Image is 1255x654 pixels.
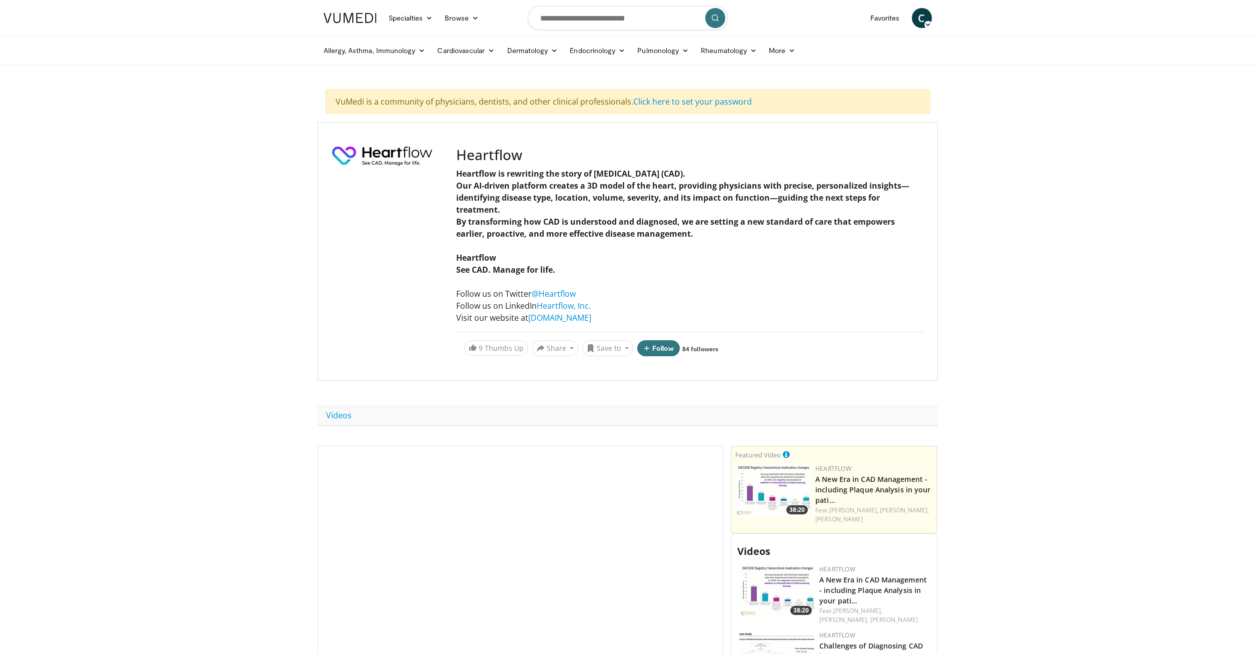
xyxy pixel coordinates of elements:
a: C [912,8,932,28]
span: 9 [479,343,483,353]
p: Follow us on Twitter Follow us on LinkedIn Visit our website at [456,288,923,324]
a: Click here to set your password [633,96,752,107]
a: [PERSON_NAME], [829,506,878,514]
a: 38:20 [739,565,814,617]
a: Dermatology [501,41,564,61]
a: Heartflow [819,631,855,639]
span: 38:20 [786,505,808,514]
a: 9 Thumbs Up [464,340,528,356]
a: Endocrinology [564,41,631,61]
strong: Our AI-driven platform creates a 3D model of the heart, providing physicians with precise, person... [456,180,909,215]
a: 38:20 [735,464,810,517]
a: [PERSON_NAME], [880,506,929,514]
input: Search topics, interventions [528,6,728,30]
strong: By transforming how CAD is understood and diagnosed, we are setting a new standard of care that e... [456,216,895,239]
button: Save to [582,340,633,356]
small: Featured Video [735,450,781,459]
img: 738d0e2d-290f-4d89-8861-908fb8b721dc.150x105_q85_crop-smart_upscale.jpg [735,464,810,517]
a: Browse [439,8,485,28]
a: [PERSON_NAME], [819,615,868,624]
img: VuMedi Logo [324,13,377,23]
button: Follow [637,340,680,356]
a: Heartflow, Inc. [537,300,591,311]
strong: See CAD. Manage for life. [456,264,555,275]
div: VuMedi is a community of physicians, dentists, and other clinical professionals. [325,89,930,114]
a: A New Era in CAD Management - including Plaque Analysis in your pati… [819,575,927,605]
a: @Heartflow [532,288,576,299]
span: 38:20 [790,606,812,615]
h3: Heartflow [456,147,923,164]
div: Feat. [815,506,933,524]
strong: Heartflow is rewriting the story of [MEDICAL_DATA] (CAD). [456,168,685,179]
a: Videos [318,405,360,426]
a: [DOMAIN_NAME] [528,312,591,323]
a: 84 followers [682,345,718,353]
span: Videos [737,544,770,558]
a: [PERSON_NAME] [815,515,863,523]
img: 738d0e2d-290f-4d89-8861-908fb8b721dc.150x105_q85_crop-smart_upscale.jpg [739,565,814,617]
strong: Heartflow [456,252,496,263]
a: Allergy, Asthma, Immunology [318,41,432,61]
div: Feat. [819,606,929,624]
button: Share [532,340,579,356]
a: [PERSON_NAME] [870,615,918,624]
a: Heartflow [819,565,855,573]
a: [PERSON_NAME], [833,606,882,615]
a: Cardiovascular [431,41,501,61]
a: Rheumatology [695,41,763,61]
a: Pulmonology [631,41,695,61]
a: Heartflow [815,464,851,473]
a: A New Era in CAD Management - including Plaque Analysis in your pati… [815,474,930,505]
a: Specialties [383,8,439,28]
a: More [763,41,801,61]
a: Favorites [864,8,906,28]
